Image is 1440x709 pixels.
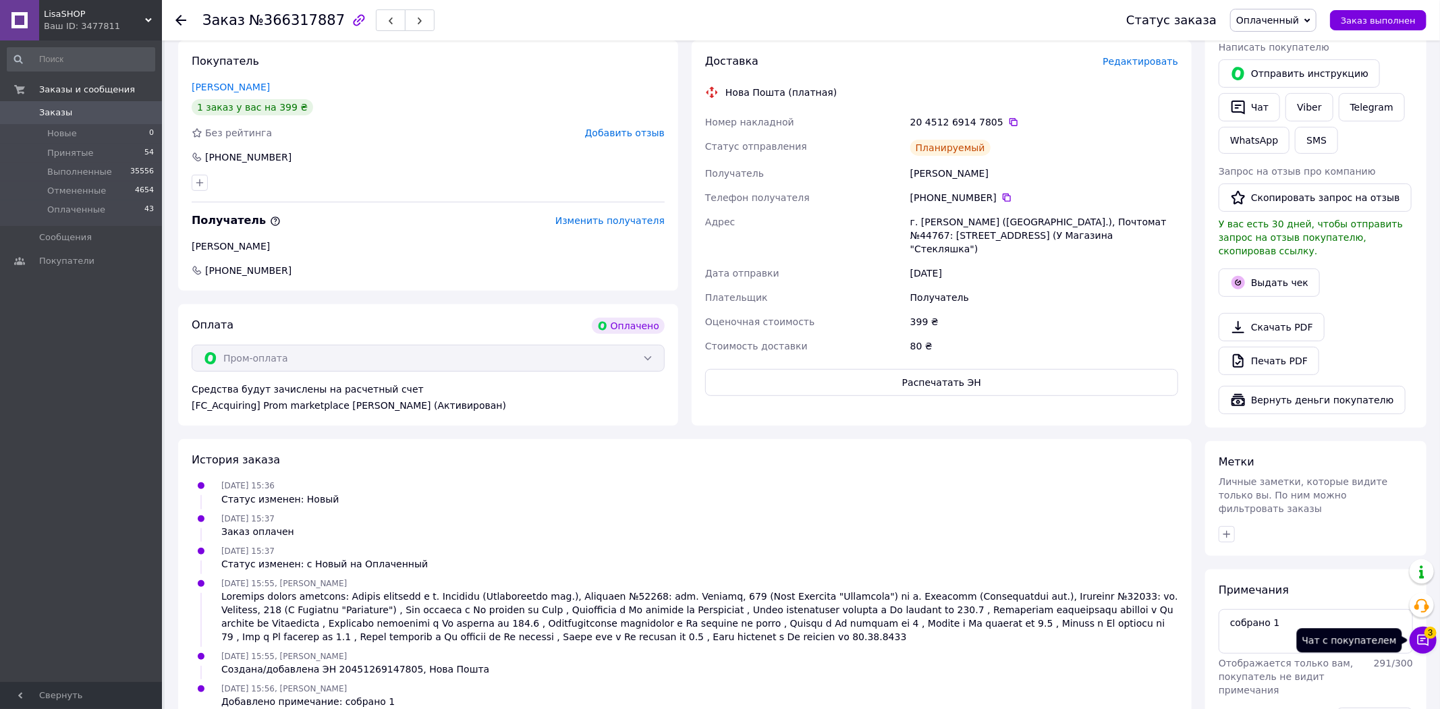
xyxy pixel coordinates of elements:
span: [DATE] 15:55, [PERSON_NAME] [221,652,347,661]
span: Заказ [202,12,245,28]
div: [PHONE_NUMBER] [910,191,1178,204]
span: Добавить отзыв [585,127,665,138]
div: Средства будут зачислены на расчетный счет [192,382,665,412]
span: У вас есть 30 дней, чтобы отправить запрос на отзыв покупателю, скопировав ссылку. [1219,219,1403,256]
span: Доставка [705,55,758,67]
button: Отправить инструкцию [1219,59,1380,88]
span: [DATE] 15:37 [221,546,275,556]
span: [DATE] 15:36 [221,481,275,490]
span: 3 [1424,627,1437,639]
a: [PERSON_NAME] [192,82,270,92]
span: [DATE] 15:56, [PERSON_NAME] [221,684,347,693]
a: Viber [1285,93,1333,121]
a: Печать PDF [1219,347,1319,375]
div: Планируемый [910,140,991,156]
span: Адрес [705,217,735,227]
span: Редактировать [1103,56,1178,67]
div: Нова Пошта (платная) [722,86,840,99]
div: 1 заказ у вас на 399 ₴ [192,99,313,115]
div: Создана/добавлена ЭН 20451269147805, Нова Пошта [221,662,489,676]
span: 291 / 300 [1374,658,1413,669]
span: Оплаченные [47,204,105,216]
span: Метки [1219,455,1254,468]
button: Распечатать ЭН [705,369,1178,396]
span: Телефон получателя [705,192,810,203]
span: [DATE] 15:55, [PERSON_NAME] [221,579,347,588]
span: Заказы и сообщения [39,84,135,96]
span: Оплата [192,318,233,331]
span: Примечания [1219,584,1289,596]
span: Получатель [705,168,764,179]
div: 399 ₴ [908,310,1181,334]
input: Поиск [7,47,155,72]
div: Получатель [908,285,1181,310]
span: №366317887 [249,12,345,28]
button: Чат [1219,93,1280,121]
span: Заказ выполнен [1341,16,1416,26]
a: Telegram [1339,93,1405,121]
div: Ваш ID: 3477811 [44,20,162,32]
span: Отмененные [47,185,106,197]
span: Выполненные [47,166,112,178]
div: 80 ₴ [908,334,1181,358]
div: [PHONE_NUMBER] [204,150,293,164]
button: SMS [1295,127,1338,154]
span: [PHONE_NUMBER] [204,264,293,277]
button: Скопировать запрос на отзыв [1219,183,1412,212]
span: 54 [144,147,154,159]
span: История заказа [192,453,280,466]
span: Личные заметки, которые видите только вы. По ним можно фильтровать заказы [1219,476,1388,514]
span: Новые [47,127,77,140]
div: г. [PERSON_NAME] ([GEOGRAPHIC_DATA].), Почтомат №44767: [STREET_ADDRESS] (У Магазина "Стекляшка") [908,210,1181,261]
span: Статус отправления [705,141,807,152]
div: Заказ оплачен [221,525,294,538]
span: Написать покупателю [1219,42,1329,53]
span: Оплаченный [1236,15,1299,26]
div: Оплачено [592,318,665,334]
span: Номер накладной [705,117,794,127]
div: [PERSON_NAME] [908,161,1181,186]
div: Чат с покупателем [1297,629,1402,653]
button: Чат с покупателем3 [1410,627,1437,654]
span: 43 [144,204,154,216]
span: Отображается только вам, покупатель не видит примечания [1219,658,1354,696]
span: Стоимость доставки [705,341,808,351]
div: Вернуться назад [175,13,186,27]
div: 20 4512 6914 7805 [910,115,1178,129]
textarea: собрано 1 [1219,609,1413,654]
button: Вернуть деньги покупателю [1219,386,1406,414]
span: Получатель [192,214,281,227]
span: LisaSHOP [44,8,145,20]
span: 0 [149,127,154,140]
div: [PERSON_NAME] [192,239,665,253]
span: Дата отправки [705,268,779,279]
div: Loremips dolors ametcons: Adipis elitsedd e t. Incididu (Utlaboreetdo mag.), Aliquaen №52268: adm... [221,590,1178,644]
span: Запрос на отзыв про компанию [1219,166,1376,177]
span: Покупатель [192,55,259,67]
span: Сообщения [39,231,92,244]
a: Скачать PDF [1219,313,1325,341]
span: Оценочная стоимость [705,316,815,327]
button: Выдать чек [1219,268,1320,297]
div: Статус заказа [1126,13,1217,27]
div: [FC_Acquiring] Prom marketplace [PERSON_NAME] (Активирован) [192,399,665,412]
div: Статус изменен: Новый [221,492,339,506]
span: Плательщик [705,292,768,303]
div: [DATE] [908,261,1181,285]
span: 4654 [135,185,154,197]
div: Добавлено примечание: собрано 1 [221,695,395,708]
button: Заказ выполнен [1330,10,1427,30]
span: Принятые [47,147,94,159]
a: WhatsApp [1219,127,1290,154]
span: Изменить получателя [555,215,665,226]
span: Покупатели [39,255,94,267]
div: Статус изменен: с Новый на Оплаченный [221,557,428,571]
span: Заказы [39,107,72,119]
span: Без рейтинга [205,127,272,138]
span: [DATE] 15:37 [221,514,275,523]
span: 35556 [130,166,154,178]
